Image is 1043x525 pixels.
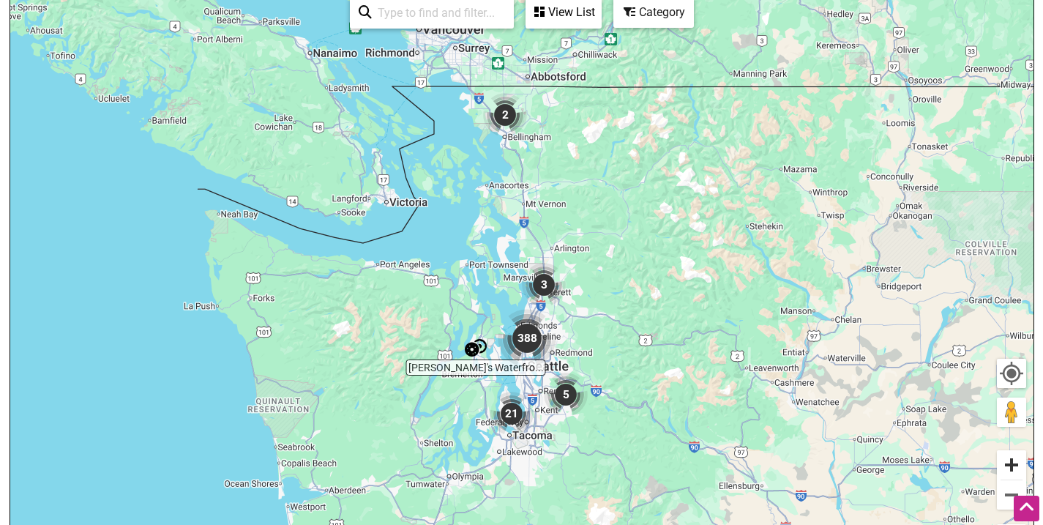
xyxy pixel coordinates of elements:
[997,359,1026,388] button: Your Location
[1014,496,1039,521] div: Scroll Back to Top
[465,337,487,359] div: Monica's Waterfront Bakery & Cafe
[997,398,1026,427] button: Drag Pegman onto the map to open Street View
[483,93,527,137] div: 2
[490,392,534,436] div: 21
[997,480,1026,510] button: Zoom out
[498,309,556,368] div: 388
[997,450,1026,480] button: Zoom in
[522,263,566,307] div: 3
[544,373,588,417] div: 5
